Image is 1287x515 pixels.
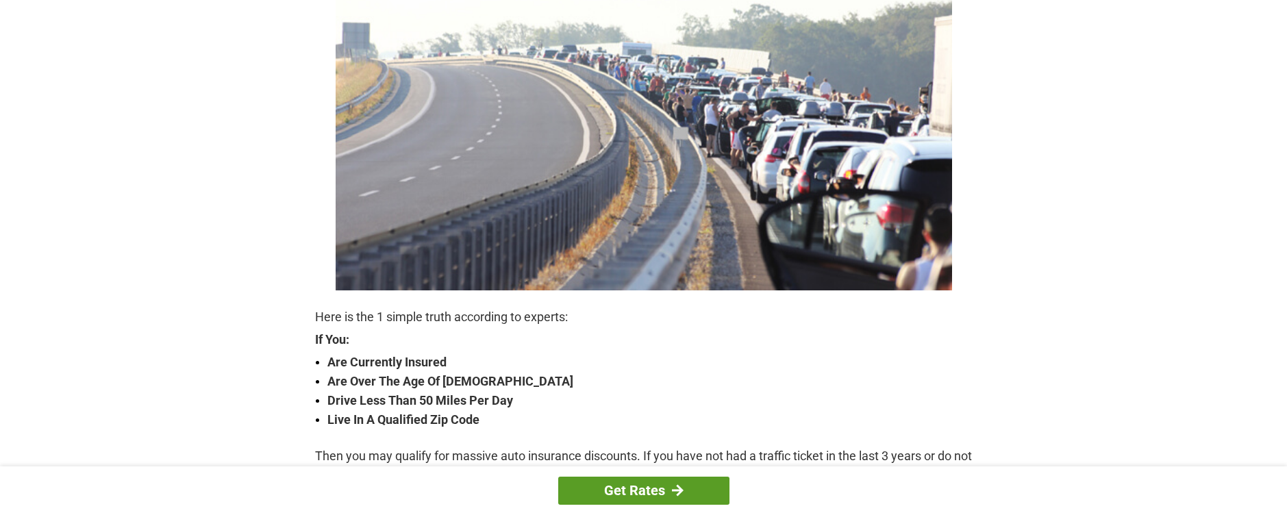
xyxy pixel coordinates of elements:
[315,334,973,346] strong: If You:
[315,307,973,327] p: Here is the 1 simple truth according to experts:
[327,353,973,372] strong: Are Currently Insured
[327,372,973,391] strong: Are Over The Age Of [DEMOGRAPHIC_DATA]
[558,477,729,505] a: Get Rates
[327,391,973,410] strong: Drive Less Than 50 Miles Per Day
[327,410,973,429] strong: Live In A Qualified Zip Code
[315,447,973,485] p: Then you may qualify for massive auto insurance discounts. If you have not had a traffic ticket i...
